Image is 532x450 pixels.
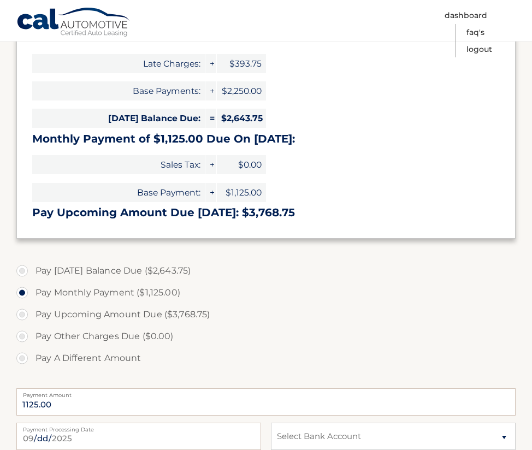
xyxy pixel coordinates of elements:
[217,109,266,128] span: $2,643.75
[16,423,261,431] label: Payment Processing Date
[32,81,205,100] span: Base Payments:
[445,7,487,24] a: Dashboard
[32,132,500,146] h3: Monthly Payment of $1,125.00 Due On [DATE]:
[205,183,216,202] span: +
[217,155,266,174] span: $0.00
[32,183,205,202] span: Base Payment:
[32,54,205,73] span: Late Charges:
[205,155,216,174] span: +
[16,304,516,325] label: Pay Upcoming Amount Due ($3,768.75)
[16,347,516,369] label: Pay A Different Amount
[466,24,484,41] a: FAQ's
[32,155,205,174] span: Sales Tax:
[205,109,216,128] span: =
[16,260,516,282] label: Pay [DATE] Balance Due ($2,643.75)
[217,81,266,100] span: $2,250.00
[16,388,516,397] label: Payment Amount
[466,41,492,58] a: Logout
[16,388,516,416] input: Payment Amount
[217,54,266,73] span: $393.75
[205,54,216,73] span: +
[32,206,500,220] h3: Pay Upcoming Amount Due [DATE]: $3,768.75
[16,7,131,39] a: Cal Automotive
[32,109,205,128] span: [DATE] Balance Due:
[16,325,516,347] label: Pay Other Charges Due ($0.00)
[217,183,266,202] span: $1,125.00
[16,423,261,450] input: Payment Date
[205,81,216,100] span: +
[16,282,516,304] label: Pay Monthly Payment ($1,125.00)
